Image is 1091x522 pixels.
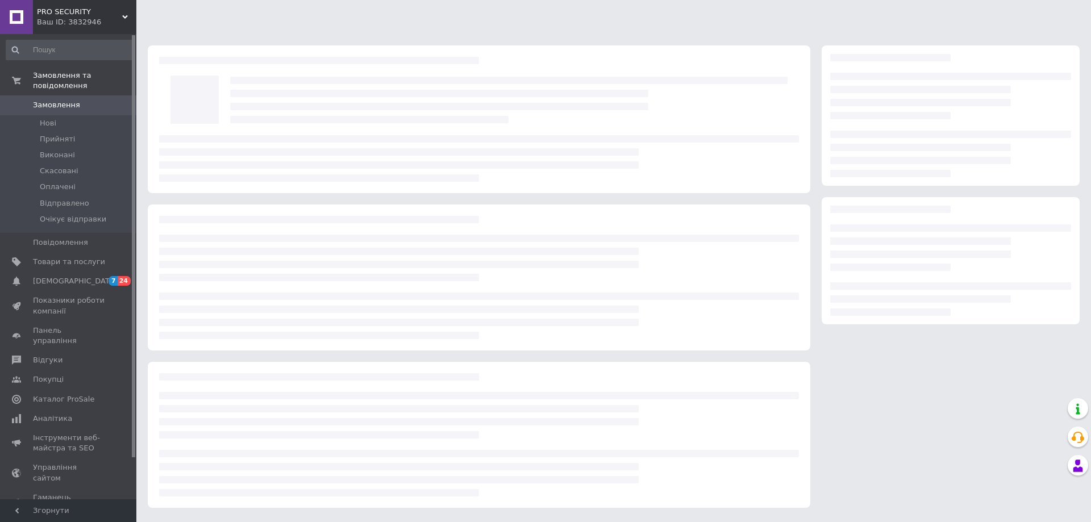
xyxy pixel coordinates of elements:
[33,394,94,404] span: Каталог ProSale
[33,462,105,483] span: Управління сайтом
[33,70,136,91] span: Замовлення та повідомлення
[33,295,105,316] span: Показники роботи компанії
[40,166,78,176] span: Скасовані
[40,198,89,208] span: Відправлено
[40,214,106,224] span: Очікує відправки
[40,182,76,192] span: Оплачені
[37,7,122,17] span: PRO SECURITY
[33,276,117,286] span: [DEMOGRAPHIC_DATA]
[40,150,75,160] span: Виконані
[33,433,105,453] span: Інструменти веб-майстра та SEO
[40,118,56,128] span: Нові
[33,414,72,424] span: Аналітика
[33,374,64,385] span: Покупці
[37,17,136,27] div: Ваш ID: 3832946
[33,237,88,248] span: Повідомлення
[40,134,75,144] span: Прийняті
[33,355,63,365] span: Відгуки
[118,276,131,286] span: 24
[109,276,118,286] span: 7
[33,325,105,346] span: Панель управління
[33,492,105,513] span: Гаманець компанії
[33,100,80,110] span: Замовлення
[6,40,134,60] input: Пошук
[33,257,105,267] span: Товари та послуги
